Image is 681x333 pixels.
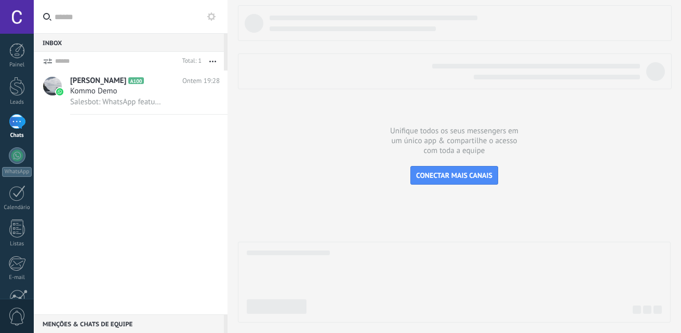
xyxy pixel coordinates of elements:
[178,56,202,66] div: Total: 1
[2,274,32,281] div: E-mail
[128,77,143,84] span: A100
[70,97,163,107] span: Salesbot: WhatsApp feature menu Desbloqueie mensagens aprimoradas no WhatsApp! Clique em "Saiba m...
[2,167,32,177] div: WhatsApp
[182,76,220,86] span: Ontem 19:28
[410,166,498,185] button: CONECTAR MAIS CANAIS
[56,88,63,95] img: icon
[2,241,32,247] div: Listas
[2,204,32,211] div: Calendário
[2,62,32,68] div: Painel
[70,86,117,96] span: Kommo Demo
[416,171,492,180] span: CONECTAR MAIS CANAIS
[34,33,224,52] div: Inbox
[2,132,32,139] div: Chats
[70,76,126,86] span: [PERSON_NAME]
[34,314,224,333] div: Menções & Chats de equipe
[34,71,228,114] a: avataricon[PERSON_NAME]A100Ontem 19:28Kommo DemoSalesbot: WhatsApp feature menu Desbloqueie mensa...
[2,99,32,106] div: Leads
